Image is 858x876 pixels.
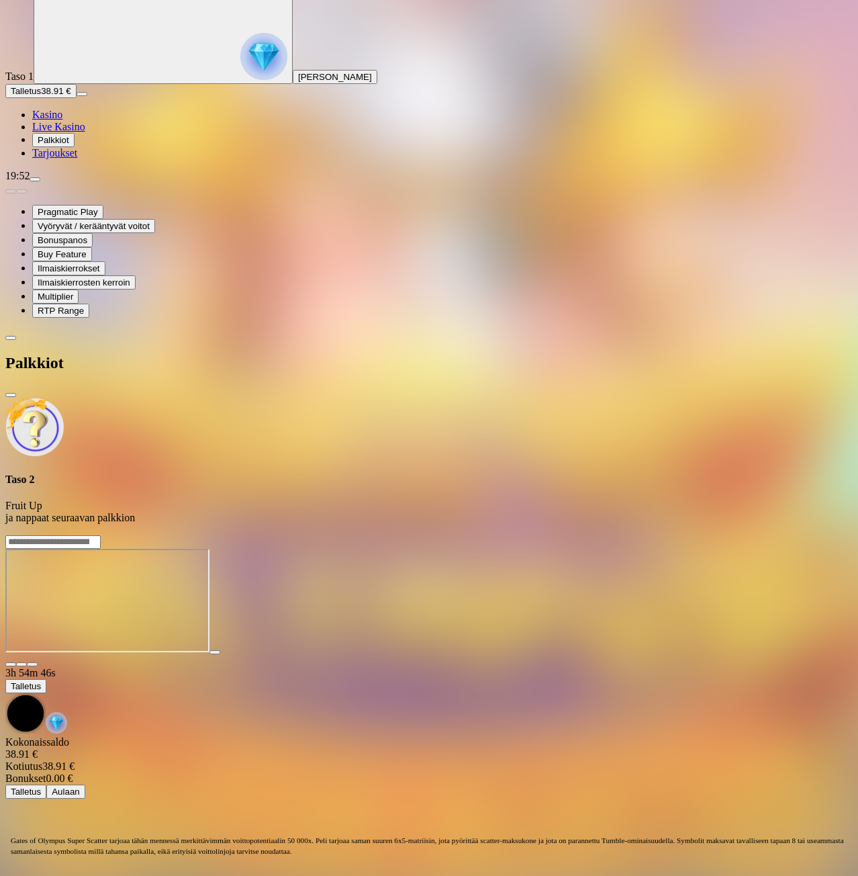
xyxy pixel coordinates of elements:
span: Tarjoukset [32,147,77,159]
a: gift-inverted iconTarjoukset [32,147,77,159]
button: Buy Feature [32,247,92,261]
div: Kokonaissaldo [5,736,853,760]
span: Bonuspanos [38,235,87,245]
span: Ilmaiskierrokset [38,263,100,273]
button: Talletus [5,785,46,799]
button: prev slide [5,189,16,193]
button: chevron-left icon [5,336,16,340]
button: next slide [16,189,27,193]
button: play icon [209,650,220,654]
button: chevron-down icon [16,662,27,666]
a: diamond iconKasino [32,109,62,120]
h4: Taso 2 [5,474,853,486]
span: Kasino [32,109,62,120]
span: Talletus [11,787,41,797]
button: Talletusplus icon38.91 € [5,84,77,98]
div: Game menu [5,667,853,736]
div: 0.00 € [5,773,853,785]
span: Talletus [11,86,41,96]
button: [PERSON_NAME] [293,70,377,84]
div: Game menu content [5,736,853,799]
button: fullscreen icon [27,662,38,666]
button: Pragmatic Play [32,205,103,219]
span: Pragmatic Play [38,207,98,217]
button: close icon [5,662,16,666]
span: Buy Feature [38,249,87,259]
span: [PERSON_NAME] [298,72,372,82]
p: Fruit Up ja nappaat seuraavan palkkion [5,500,853,524]
h2: Palkkiot [5,354,853,372]
button: menu [77,92,87,96]
div: 38.91 € [5,760,853,773]
button: reward iconPalkkiot [32,133,75,147]
input: Search [5,535,101,549]
span: 19:52 [5,170,30,181]
button: Ilmaiskierrokset [32,261,105,275]
span: Palkkiot [38,135,69,145]
span: Vyöryvät / kerääntyvät voitot [38,221,150,231]
span: Live Kasino [32,121,85,132]
img: reward progress [240,33,287,80]
img: Unlock reward icon [5,398,64,457]
span: Taso 1 [5,71,34,82]
iframe: Gates of Olympus Super Scatter [5,549,209,652]
span: 38.91 € [41,86,70,96]
span: RTP Range [38,306,84,316]
span: Bonukset [5,773,46,784]
button: Multiplier [32,290,79,304]
button: Talletus [5,679,46,693]
button: RTP Range [32,304,89,318]
div: 38.91 € [5,748,853,760]
span: user session time [5,667,56,678]
button: menu [30,177,40,181]
span: Kotiutus [5,760,42,772]
a: poker-chip iconLive Kasino [32,121,85,132]
button: close [5,393,16,397]
span: Aulaan [52,787,80,797]
span: Multiplier [38,292,73,302]
button: Ilmaiskierrosten kerroin [32,275,136,290]
img: reward-icon [46,712,67,734]
span: Ilmaiskierrosten kerroin [38,277,130,288]
button: Vyöryvät / kerääntyvät voitot [32,219,155,233]
button: Aulaan [46,785,85,799]
button: Bonuspanos [32,233,93,247]
span: Talletus [11,681,41,691]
